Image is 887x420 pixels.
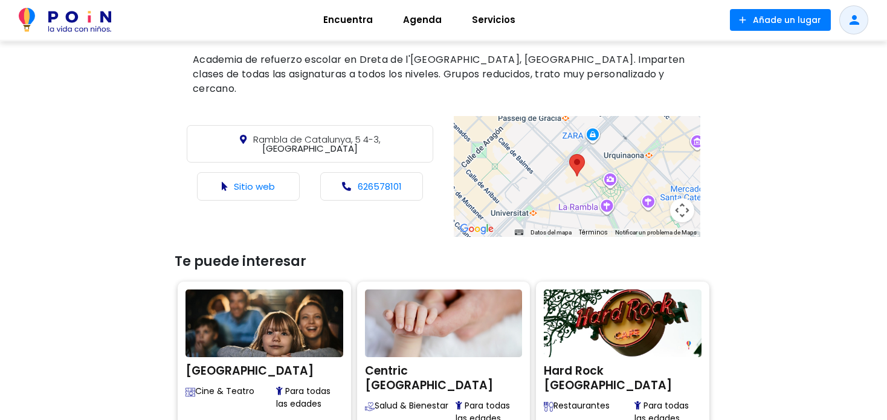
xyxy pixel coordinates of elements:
button: Añade un lugar [730,9,831,31]
a: Agenda [388,5,457,34]
img: Hard Rock Barcelona [544,289,702,357]
a: 626578101 [358,180,402,193]
button: Controles de visualización del mapa [670,198,694,222]
h2: Centric [GEOGRAPHIC_DATA] [365,360,523,393]
span: Agenda [398,10,447,30]
button: Combinaciones de teclas [515,228,523,237]
span: Rambla de Catalunya, 5 4-3, [253,133,381,146]
img: Centric Barcelona [365,289,523,357]
span: Cine & Teatro [185,385,276,410]
span: Servicios [466,10,521,30]
a: Servicios [457,5,531,34]
h3: Te puede interesar [175,254,712,270]
a: Encuentra [308,5,388,34]
a: Términos (se abre en una nueva pestaña) [579,228,608,237]
img: Busca centros de salud, clínicas, psicólogos y espacios de bienestar adaptados a las necesidades ... [365,402,375,412]
span: Para todas las edades [276,385,343,410]
h2: [GEOGRAPHIC_DATA] [185,360,343,378]
a: Sitio web [234,180,275,193]
a: Notificar un problema de Maps [615,229,697,236]
img: Descubre salas de cine y teatro family-friendly: programación infantil, accesibilidad y comodidad... [185,387,195,397]
img: POiN [19,8,111,32]
span: [GEOGRAPHIC_DATA] [253,133,381,155]
div: Academia de refuerzo escolar en Dreta de l'[GEOGRAPHIC_DATA], [GEOGRAPHIC_DATA]. Imparten clases ... [187,50,700,99]
span: Encuentra [318,10,378,30]
img: Google [457,221,497,237]
img: Teatre Coliseum [185,289,343,357]
h2: Hard Rock [GEOGRAPHIC_DATA] [544,360,702,393]
button: Datos del mapa [531,228,572,237]
a: Abre esta zona en Google Maps (se abre en una nueva ventana) [457,221,497,237]
img: Descubre restaurantes family-friendly con zonas infantiles, tronas, menús para niños y espacios a... [544,402,553,412]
